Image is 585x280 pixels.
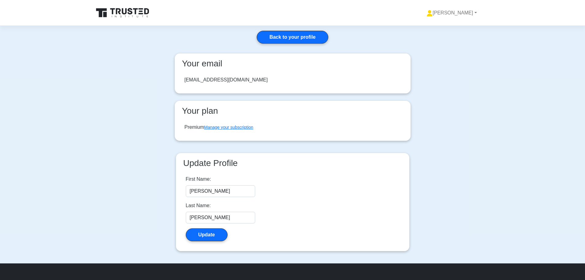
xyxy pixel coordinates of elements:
[412,7,492,19] a: [PERSON_NAME]
[180,58,406,69] h3: Your email
[181,158,404,168] h3: Update Profile
[204,125,253,130] a: Manage your subscription
[180,106,406,116] h3: Your plan
[185,124,253,131] div: Premium
[257,31,328,44] a: Back to your profile
[185,76,268,84] div: [EMAIL_ADDRESS][DOMAIN_NAME]
[186,228,228,241] button: Update
[186,202,211,209] label: Last Name:
[186,175,211,183] label: First Name:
